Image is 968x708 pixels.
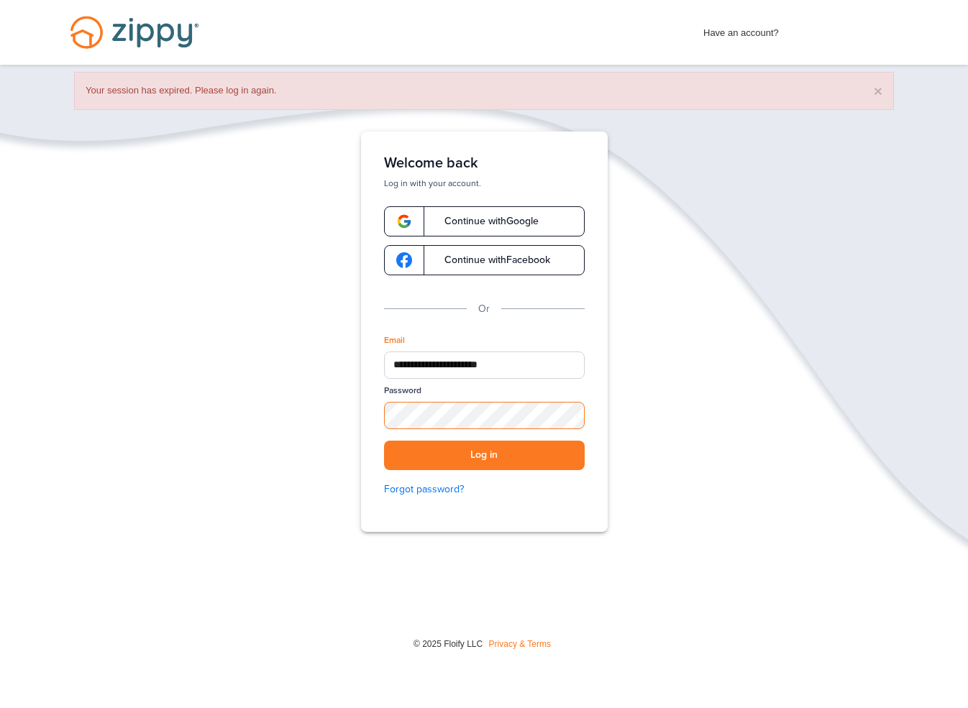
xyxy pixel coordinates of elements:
span: Have an account? [703,18,779,41]
span: Continue with Facebook [430,255,550,265]
img: google-logo [396,252,412,268]
a: google-logoContinue withGoogle [384,206,585,236]
p: Or [478,301,490,317]
button: × [874,83,882,98]
span: © 2025 Floify LLC [414,639,483,649]
a: google-logoContinue withFacebook [384,245,585,275]
input: Email [384,351,585,379]
label: Email [384,334,405,346]
span: Continue with Google [430,216,539,226]
img: google-logo [396,213,412,229]
a: Forgot password? [384,482,585,497]
a: Privacy & Terms [489,639,551,649]
input: Password [384,402,585,429]
p: Log in with your account. [384,178,585,189]
label: Password [384,385,421,397]
button: Log in [384,441,585,470]
div: Your session has expired. Please log in again. [74,72,894,110]
h1: Welcome back [384,155,585,172]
